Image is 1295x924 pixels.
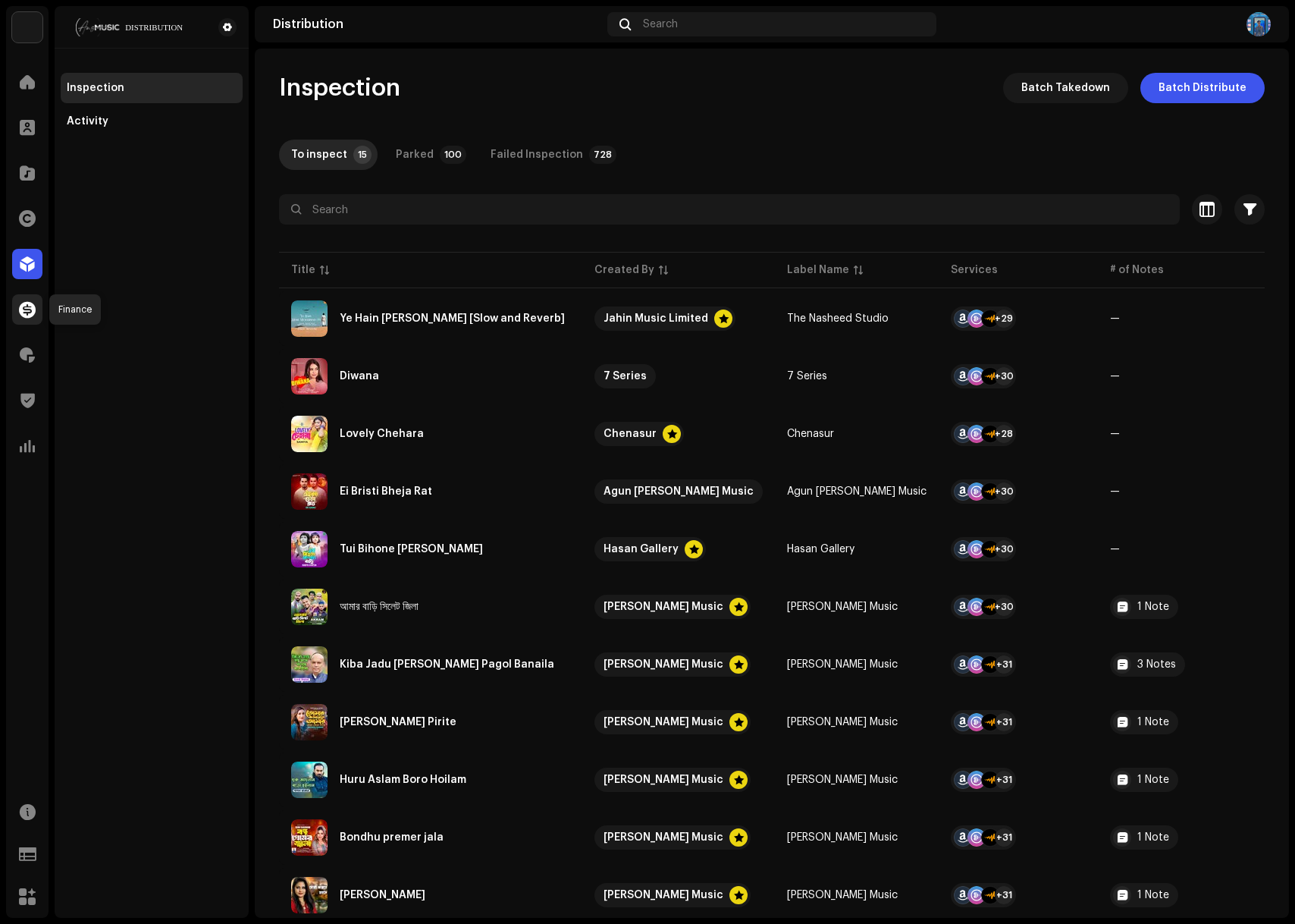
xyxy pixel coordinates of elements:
[1159,73,1246,103] span: Batch Distribute
[787,659,898,670] div: [PERSON_NAME] Music
[291,531,328,567] img: d94c3d31-1ae9-4ed5-b4d1-36c91392a530
[594,768,763,792] span: Syed Dulal Music
[787,717,927,728] span: Syed Dulal Music
[594,652,763,677] span: Syed Dulal Music
[604,883,723,907] div: [PERSON_NAME] Music
[61,73,243,103] re-m-nav-item: Inspection
[1137,832,1169,843] div: 1 Note
[787,486,927,497] div: Agun [PERSON_NAME] Music
[604,710,723,734] div: [PERSON_NAME] Music
[604,537,679,561] div: Hasan Gallery
[995,713,1013,731] div: +31
[291,819,328,856] img: b422caa0-ef21-46b1-a5e8-ba3b574abe82
[995,655,1013,674] div: +31
[787,602,898,612] div: [PERSON_NAME] Music
[787,832,927,843] span: Syed Dulal Music
[594,262,654,278] div: Created By
[995,886,1013,904] div: +31
[787,659,927,670] span: Syed Dulal Music
[604,768,723,792] div: [PERSON_NAME] Music
[340,890,425,900] div: Deri Korte Jane
[1110,544,1245,555] re-a-table-badge: —
[340,429,424,439] div: Lovely Chehara
[604,652,723,677] div: [PERSON_NAME] Music
[340,371,379,382] div: Diwana
[291,262,315,278] div: Title
[1137,775,1169,785] div: 1 Note
[594,710,763,734] span: Syed Dulal Music
[995,598,1013,616] div: +30
[787,371,827,382] div: 7 Series
[787,429,927,439] span: Chenasur
[291,358,328,394] img: 1bfb3675-da07-4177-a2ae-eded880ec661
[787,544,854,555] div: Hasan Gallery
[291,300,328,337] img: 97e468d9-d2b3-4b0f-aa8f-4e2dabf2db4e
[1110,371,1245,382] re-a-table-badge: —
[594,883,763,907] span: Syed Dulal Music
[340,832,444,843] div: Bondhu premer jala
[995,771,1013,789] div: +31
[291,140,347,170] div: To inspect
[340,486,432,497] div: Ei Bristi Bheja Rat
[787,313,927,324] span: The Nasheed Studio
[1137,717,1169,728] div: 1 Note
[787,429,834,439] div: Chenasur
[787,486,927,497] span: Agun Pakhi Music
[340,717,456,728] div: Tomar Pirite
[995,367,1013,385] div: +30
[594,825,763,850] span: Syed Dulal Music
[787,890,898,900] div: [PERSON_NAME] Music
[340,544,483,555] div: Tui Bihone Kemone Bachi
[995,425,1013,443] div: +28
[594,479,763,504] span: Agun Pakhi Music
[995,828,1013,847] div: +31
[61,106,243,137] re-m-nav-item: Activity
[279,73,400,103] span: Inspection
[594,306,763,331] span: Jahin Music Limited
[340,775,466,785] div: Huru Aslam Boro Hoilam
[787,371,927,382] span: 7 Series
[589,146,616,164] p-badge: 728
[67,115,108,127] div: Activity
[440,146,466,164] p-badge: 100
[1137,602,1169,612] div: 1 Note
[787,602,927,612] span: Syed Dulal Music
[396,140,434,170] div: Parked
[279,194,1180,225] input: Search
[1246,12,1271,36] img: 5e4483b3-e6cb-4a99-9ad8-29ce9094b33b
[643,18,678,30] span: Search
[594,537,763,561] span: Hasan Gallery
[340,602,419,612] div: আমার বাড়ি সিলেট জিলা
[787,313,889,324] div: The Nasheed Studio
[1110,486,1245,497] re-a-table-badge: —
[787,544,927,555] span: Hasan Gallery
[491,140,583,170] div: Failed Inspection
[67,82,124,94] div: Inspection
[340,313,565,324] div: Ye Hain Mere Muhammad [Slow and Reverb]
[291,416,328,452] img: 57c29a93-3cec-4353-afb6-880e9bf1ef07
[1003,73,1128,103] button: Batch Takedown
[604,595,723,619] div: [PERSON_NAME] Music
[1021,73,1110,103] span: Batch Takedown
[787,832,898,843] div: [PERSON_NAME] Music
[291,646,328,683] img: 62ad67e7-366b-4c37-af38-80489d7138a3
[12,12,42,42] img: bb356b9b-6e90-403f-adc8-c282c7c2e227
[594,422,763,446] span: Chenasur
[291,473,328,510] img: 3e76dc77-4824-40e2-9f18-63c6b988c677
[353,146,372,164] p-badge: 15
[787,775,927,785] span: Syed Dulal Music
[787,717,898,728] div: [PERSON_NAME] Music
[291,877,328,913] img: af75a9f6-4eac-4bc1-a2b1-bd61328f19f2
[291,704,328,740] img: af3cf137-0b35-47b2-8eae-4b04c8f64122
[1110,313,1245,324] re-a-table-badge: —
[787,262,849,278] div: Label Name
[1137,659,1176,670] div: 3 Notes
[291,589,328,625] img: 35646caf-c055-4828-8363-6ed842122185
[995,482,1013,501] div: +30
[594,595,763,619] span: Syed Dulal Music
[995,310,1013,328] div: +29
[604,422,657,446] div: Chenasur
[273,18,601,30] div: Distribution
[291,762,328,798] img: 21e16f0b-c724-42ed-8ba7-90789a680135
[604,364,647,388] div: 7 Series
